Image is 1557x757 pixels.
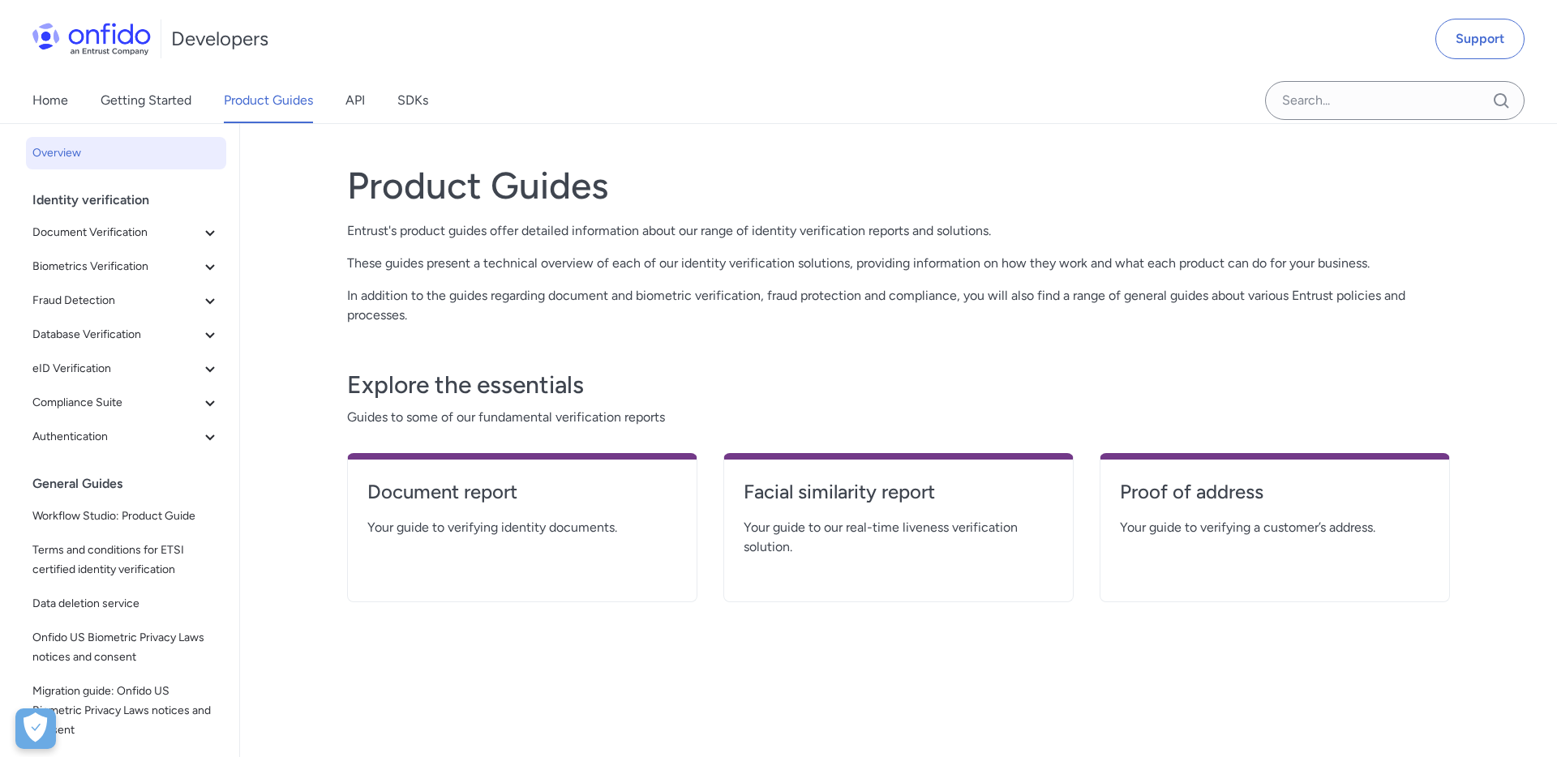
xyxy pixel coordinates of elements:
a: Onfido US Biometric Privacy Laws notices and consent [26,622,226,674]
div: Cookie Preferences [15,708,56,749]
a: SDKs [397,78,428,123]
img: Onfido Logo [32,23,151,55]
a: Terms and conditions for ETSI certified identity verification [26,534,226,586]
button: Biometrics Verification [26,250,226,283]
span: Guides to some of our fundamental verification reports [347,408,1450,427]
span: Your guide to verifying a customer’s address. [1120,518,1430,537]
a: Product Guides [224,78,313,123]
a: Overview [26,137,226,169]
div: Identity verification [32,184,233,216]
input: Onfido search input field [1265,81,1525,120]
span: Data deletion service [32,594,220,614]
span: Overview [32,143,220,163]
button: Compliance Suite [26,387,226,419]
span: eID Verification [32,359,200,378]
a: Document report [367,479,677,518]
span: Onfido US Biometric Privacy Laws notices and consent [32,628,220,667]
a: Workflow Studio: Product Guide [26,500,226,532]
h1: Developers [171,26,268,52]
p: In addition to the guides regarding document and biometric verification, fraud protection and com... [347,286,1450,325]
h4: Document report [367,479,677,505]
a: Data deletion service [26,588,226,620]
h3: Explore the essentials [347,369,1450,401]
h1: Product Guides [347,163,1450,208]
a: Support [1435,19,1525,59]
a: Home [32,78,68,123]
button: Fraud Detection [26,284,226,317]
a: API [345,78,365,123]
button: eID Verification [26,353,226,385]
h4: Facial similarity report [744,479,1053,505]
span: Your guide to verifying identity documents. [367,518,677,537]
span: Compliance Suite [32,393,200,413]
a: Proof of address [1120,479,1430,518]
p: Entrust's product guides offer detailed information about our range of identity verification repo... [347,221,1450,241]
span: Migration guide: Onfido US Biometric Privacy Laws notices and consent [32,682,220,740]
button: Document Verification [26,216,226,249]
span: Your guide to our real-time liveness verification solution. [744,518,1053,557]
span: Biometrics Verification [32,257,200,276]
button: Database Verification [26,319,226,351]
p: These guides present a technical overview of each of our identity verification solutions, providi... [347,254,1450,273]
button: Authentication [26,421,226,453]
h4: Proof of address [1120,479,1430,505]
span: Workflow Studio: Product Guide [32,507,220,526]
span: Database Verification [32,325,200,344]
a: Migration guide: Onfido US Biometric Privacy Laws notices and consent [26,675,226,746]
a: Getting Started [101,78,191,123]
span: Fraud Detection [32,291,200,310]
button: Open Preferences [15,708,56,749]
div: General Guides [32,468,233,500]
a: Facial similarity report [744,479,1053,518]
span: Authentication [32,427,200,447]
span: Document Verification [32,223,200,242]
span: Terms and conditions for ETSI certified identity verification [32,541,220,580]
